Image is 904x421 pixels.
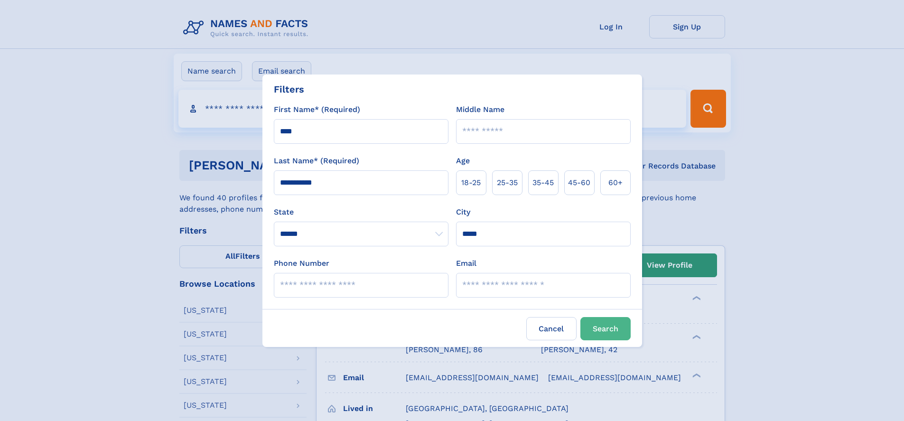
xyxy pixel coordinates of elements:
[274,155,359,167] label: Last Name* (Required)
[274,104,360,115] label: First Name* (Required)
[456,206,470,218] label: City
[497,177,518,188] span: 25‑35
[456,155,470,167] label: Age
[274,206,448,218] label: State
[461,177,481,188] span: 18‑25
[580,317,631,340] button: Search
[456,104,504,115] label: Middle Name
[608,177,623,188] span: 60+
[274,82,304,96] div: Filters
[568,177,590,188] span: 45‑60
[526,317,577,340] label: Cancel
[274,258,329,269] label: Phone Number
[456,258,476,269] label: Email
[532,177,554,188] span: 35‑45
